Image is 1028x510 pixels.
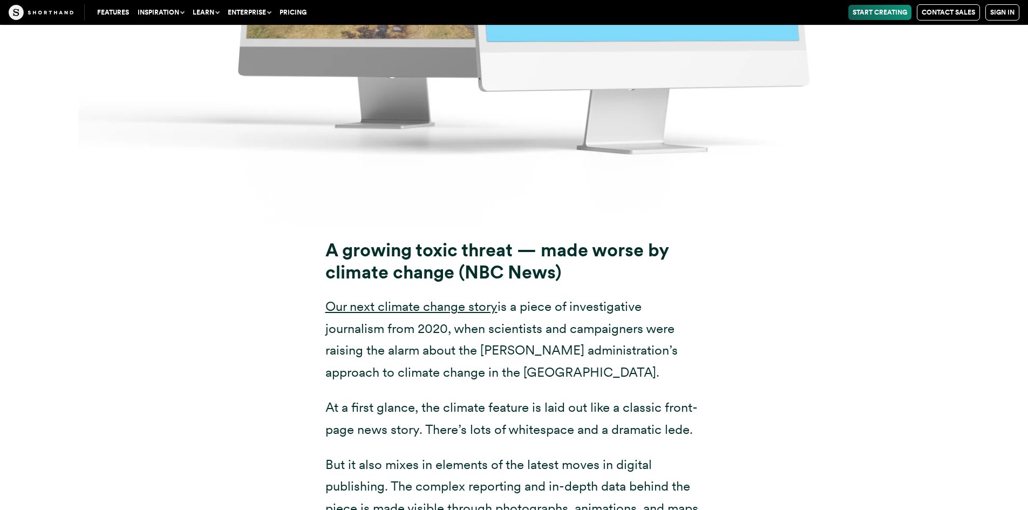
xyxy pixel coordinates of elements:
a: Pricing [275,5,311,20]
a: Start Creating [848,5,911,20]
a: Contact Sales [917,4,980,21]
a: Sign in [985,4,1019,21]
img: The Craft [9,5,73,20]
a: Our next climate change story [325,298,498,314]
button: Inspiration [133,5,188,20]
strong: A growing toxic threat — made worse by climate change (NBC News) [325,239,669,282]
button: Enterprise [223,5,275,20]
p: At a first glance, the climate feature is laid out like a classic front-page news story. There’s ... [325,397,703,441]
p: is a piece of investigative journalism from 2020, when scientists and campaigners were raising th... [325,296,703,384]
button: Learn [188,5,223,20]
a: Features [93,5,133,20]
